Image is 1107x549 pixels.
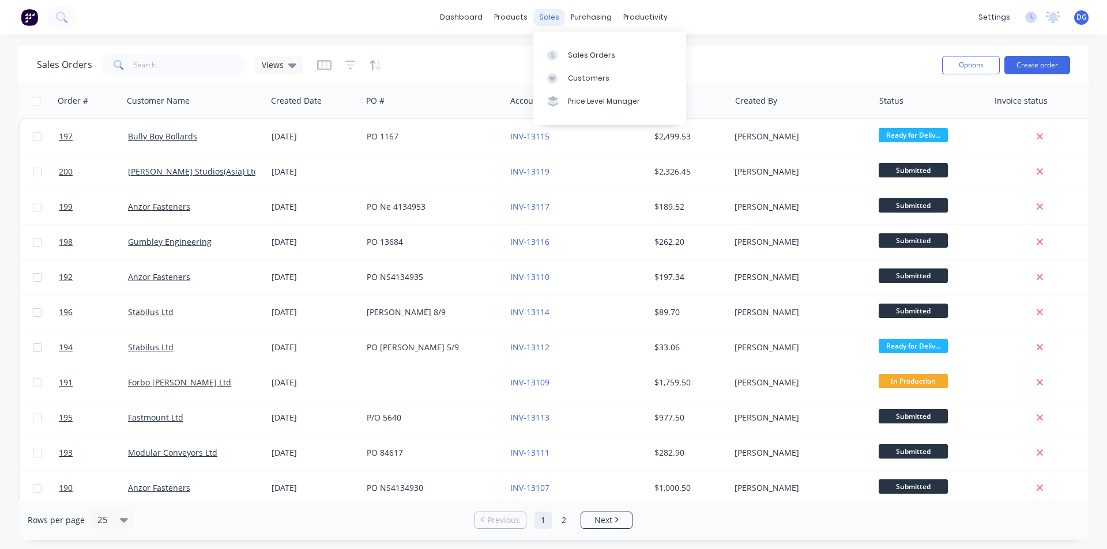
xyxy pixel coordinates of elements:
[272,236,357,248] div: [DATE]
[128,412,183,423] a: Fastmount Ltd
[367,306,495,318] div: [PERSON_NAME] 8/9
[654,306,722,318] div: $89.70
[510,271,549,282] a: INV-13110
[475,514,526,526] a: Previous page
[272,342,357,353] div: [DATE]
[654,342,722,353] div: $33.06
[367,342,495,353] div: PO [PERSON_NAME] 5/9
[59,471,128,505] a: 190
[879,95,903,107] div: Status
[654,271,722,283] div: $197.34
[973,9,1016,26] div: settings
[59,260,128,294] a: 192
[272,412,357,423] div: [DATE]
[59,306,73,318] span: 196
[366,95,385,107] div: PO #
[510,201,549,212] a: INV-13117
[735,166,863,177] div: [PERSON_NAME]
[128,271,190,282] a: Anzor Fasteners
[510,447,549,458] a: INV-13111
[367,482,495,494] div: PO NS4134930
[434,9,488,26] a: dashboard
[617,9,673,26] div: productivity
[510,306,549,317] a: INV-13114
[59,400,128,435] a: 195
[654,236,722,248] div: $262.20
[272,306,357,318] div: [DATE]
[59,236,73,248] span: 198
[59,154,128,189] a: 200
[654,377,722,388] div: $1,759.50
[367,447,495,459] div: PO 84617
[879,409,948,423] span: Submitted
[272,377,357,388] div: [DATE]
[735,236,863,248] div: [PERSON_NAME]
[59,342,73,353] span: 194
[565,9,617,26] div: purchasing
[735,201,863,213] div: [PERSON_NAME]
[510,377,549,388] a: INV-13109
[367,271,495,283] div: PO NS4134935
[879,233,948,248] span: Submitted
[128,166,259,177] a: [PERSON_NAME] Studios(Asia) Ltd
[510,166,549,177] a: INV-13119
[879,128,948,142] span: Ready for Deliv...
[879,163,948,177] span: Submitted
[59,436,128,470] a: 193
[735,377,863,388] div: [PERSON_NAME]
[367,236,495,248] div: PO 13684
[272,201,357,213] div: [DATE]
[654,166,722,177] div: $2,326.45
[510,236,549,247] a: INV-13116
[654,201,722,213] div: $189.52
[59,365,128,400] a: 191
[272,131,357,142] div: [DATE]
[128,201,190,212] a: Anzor Fasteners
[272,447,357,459] div: [DATE]
[568,50,615,60] div: Sales Orders
[128,377,231,388] a: Forbo [PERSON_NAME] Ltd
[879,339,948,353] span: Ready for Deliv...
[879,479,948,494] span: Submitted
[367,201,495,213] div: PO Ne 4134953
[879,268,948,283] span: Submitted
[21,9,38,26] img: Factory
[654,482,722,494] div: $1,000.50
[59,119,128,154] a: 197
[654,412,722,423] div: $977.50
[735,447,863,459] div: [PERSON_NAME]
[555,512,573,529] a: Page 2
[127,95,190,107] div: Customer Name
[367,131,495,142] div: PO 1167
[735,412,863,423] div: [PERSON_NAME]
[59,482,73,494] span: 190
[262,59,284,71] span: Views
[581,514,632,526] a: Next page
[533,90,686,113] a: Price Level Manager
[594,514,612,526] span: Next
[128,342,174,353] a: Stabilus Ltd
[59,295,128,330] a: 196
[128,306,174,317] a: Stabilus Ltd
[59,271,73,283] span: 192
[59,201,73,213] span: 199
[272,271,357,283] div: [DATE]
[654,131,722,142] div: $2,499.53
[533,9,565,26] div: sales
[879,198,948,213] span: Submitted
[128,447,217,458] a: Modular Conveyors Ltd
[534,512,552,529] a: Page 1 is your current page
[654,447,722,459] div: $282.90
[735,131,863,142] div: [PERSON_NAME]
[134,54,246,77] input: Search...
[488,9,533,26] div: products
[510,412,549,423] a: INV-13113
[37,59,92,70] h1: Sales Orders
[510,342,549,353] a: INV-13112
[735,306,863,318] div: [PERSON_NAME]
[59,412,73,423] span: 195
[735,271,863,283] div: [PERSON_NAME]
[28,514,85,526] span: Rows per page
[735,482,863,494] div: [PERSON_NAME]
[272,482,357,494] div: [DATE]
